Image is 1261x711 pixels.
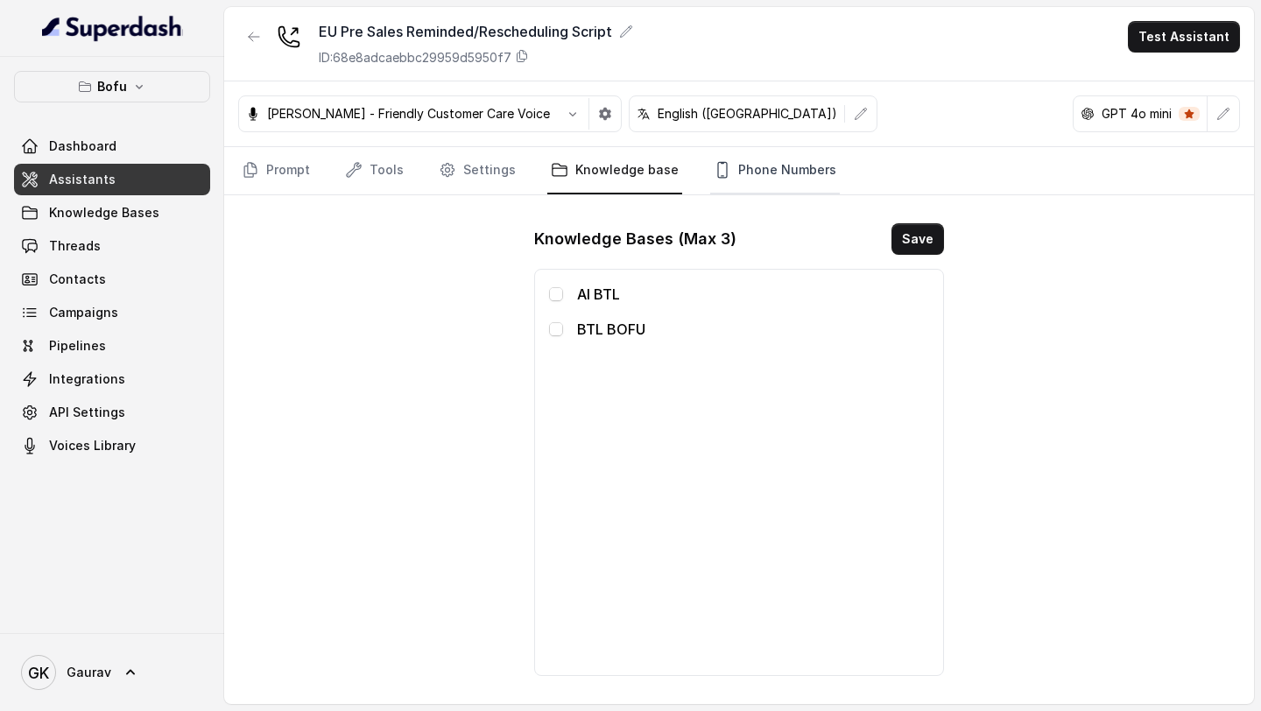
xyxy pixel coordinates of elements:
a: Contacts [14,264,210,295]
span: Voices Library [49,437,136,454]
a: Pipelines [14,330,210,362]
a: API Settings [14,397,210,428]
a: Assistants [14,164,210,195]
p: GPT 4o mini [1102,105,1172,123]
p: ID: 68e8adcaebbc29959d5950f7 [319,49,511,67]
span: Gaurav [67,664,111,681]
h1: Knowledge Bases (Max 3) [534,225,736,253]
a: Settings [435,147,519,194]
a: Phone Numbers [710,147,840,194]
p: AI BTL [577,284,929,305]
p: English ([GEOGRAPHIC_DATA]) [658,105,837,123]
a: Gaurav [14,648,210,697]
span: Threads [49,237,101,255]
a: Knowledge base [547,147,682,194]
button: Bofu [14,71,210,102]
a: Voices Library [14,430,210,461]
text: GK [28,664,49,682]
img: light.svg [42,14,183,42]
nav: Tabs [238,147,1240,194]
span: API Settings [49,404,125,421]
a: Threads [14,230,210,262]
span: Contacts [49,271,106,288]
p: BTL BOFU [577,319,929,340]
span: Knowledge Bases [49,204,159,222]
a: Campaigns [14,297,210,328]
p: Bofu [97,76,127,97]
button: Test Assistant [1128,21,1240,53]
span: Integrations [49,370,125,388]
span: Pipelines [49,337,106,355]
svg: openai logo [1081,107,1095,121]
span: Dashboard [49,137,116,155]
a: Integrations [14,363,210,395]
p: [PERSON_NAME] - Friendly Customer Care Voice [267,105,550,123]
div: EU Pre Sales Reminded/Rescheduling Script [319,21,633,42]
span: Assistants [49,171,116,188]
span: Campaigns [49,304,118,321]
a: Tools [342,147,407,194]
a: Dashboard [14,130,210,162]
button: Save [891,223,944,255]
a: Knowledge Bases [14,197,210,229]
a: Prompt [238,147,313,194]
